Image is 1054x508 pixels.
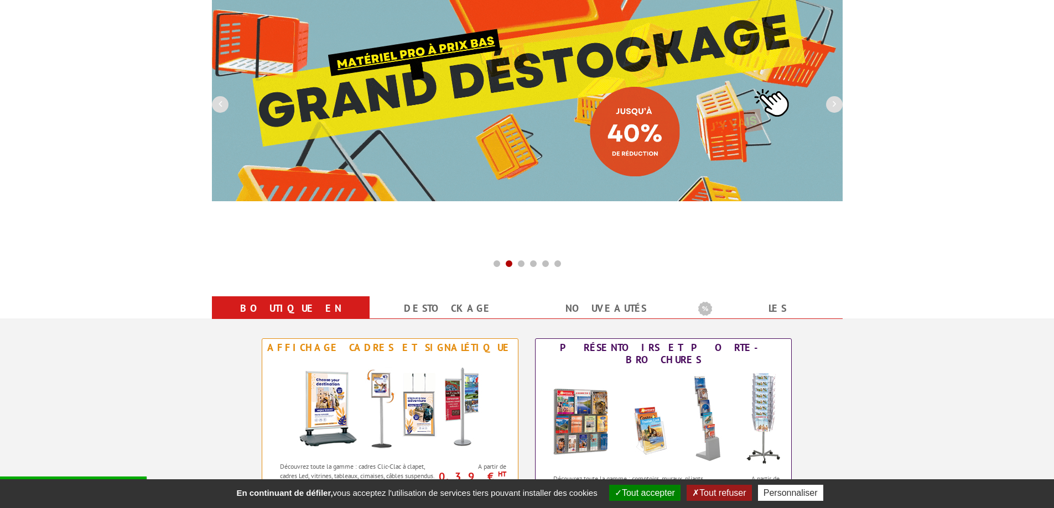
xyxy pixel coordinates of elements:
img: Affichage Cadres et Signalétique [288,357,492,456]
span: vous acceptez l'utilisation de services tiers pouvant installer des cookies [231,488,603,497]
button: Personnaliser (fenêtre modale) [758,485,823,501]
a: Boutique en ligne [225,298,356,338]
b: Les promotions [698,298,837,321]
div: Affichage Cadres et Signalétique [265,342,515,354]
a: Destockage [383,298,514,318]
p: 0.39 € [435,473,507,480]
div: Présentoirs et Porte-brochures [538,342,788,366]
strong: En continuant de défiler, [236,488,333,497]
a: Présentoirs et Porte-brochures Présentoirs et Porte-brochures Découvrez toute la gamme : comptoir... [535,338,792,493]
sup: HT [498,469,506,479]
a: Les promotions [698,298,829,338]
p: Découvrez toute la gamme : comptoirs, muraux, pliants, sur pieds, mobiles, tourniquets et de nomb... [553,474,711,502]
a: nouveautés [541,298,672,318]
button: Tout refuser [687,485,751,501]
p: Découvrez toute la gamme : cadres Clic-Clac à clapet, cadres Led, vitrines, tableaux, cimaises, c... [280,462,438,480]
span: A partir de [714,474,780,483]
span: A partir de [441,462,507,471]
img: Présentoirs et Porte-brochures [542,369,785,468]
a: Affichage Cadres et Signalétique Affichage Cadres et Signalétique Découvrez toute la gamme : cadr... [262,338,518,493]
button: Tout accepter [609,485,681,501]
